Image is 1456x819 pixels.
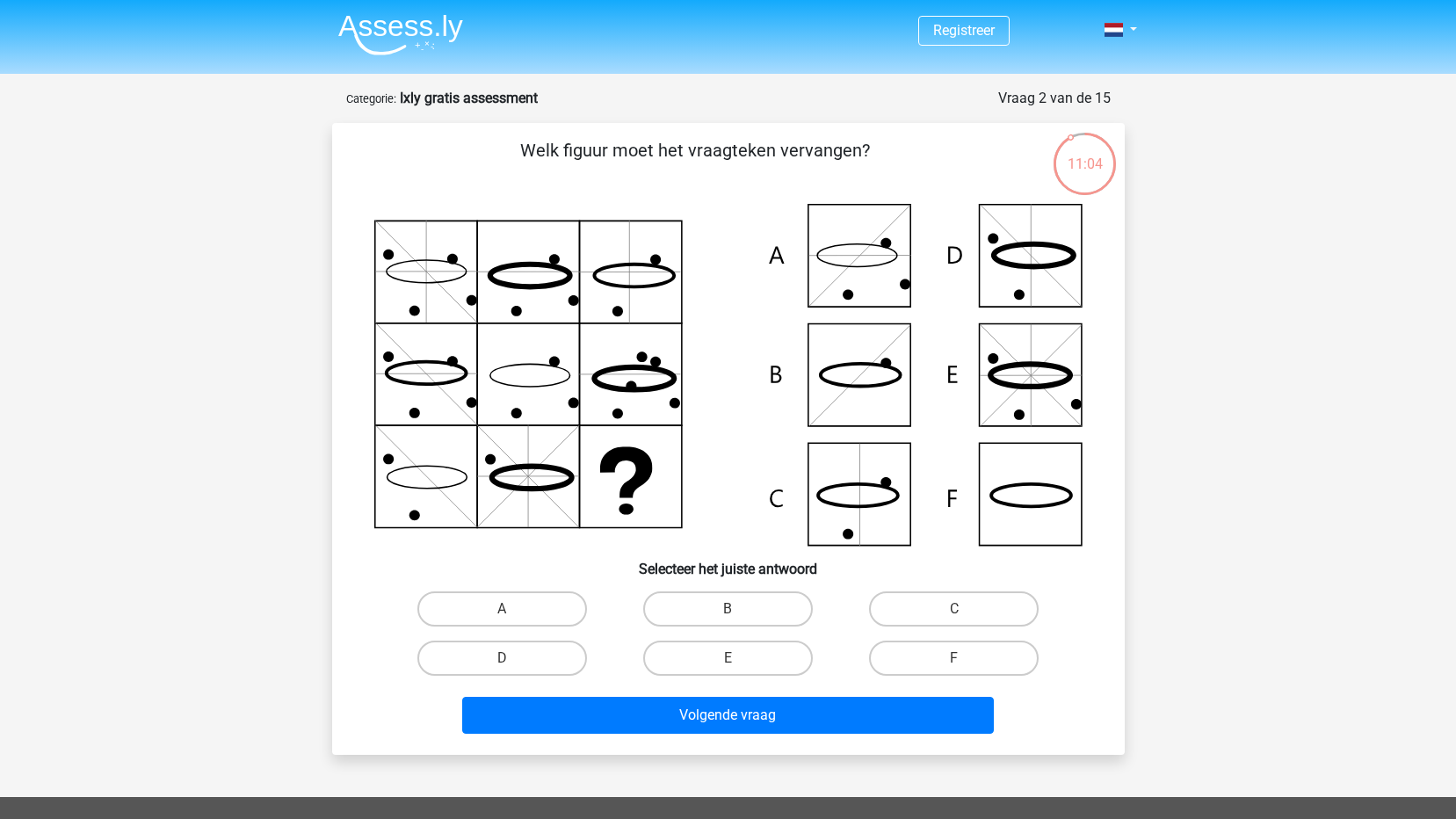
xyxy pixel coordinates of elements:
[998,88,1111,109] div: Vraag 2 van de 15
[933,22,995,39] a: Registreer
[346,92,396,105] small: Categorie:
[869,591,1039,627] label: C
[400,90,538,106] strong: Ixly gratis assessment
[417,591,587,627] label: A
[417,641,587,676] label: D
[1052,131,1118,175] div: 11:04
[360,137,1031,190] p: Welk figuur moet het vraagteken vervangen?
[360,547,1097,577] h6: Selecteer het juiste antwoord
[643,591,813,627] label: B
[869,641,1039,676] label: F
[338,14,463,55] img: Assessly
[462,697,994,734] button: Volgende vraag
[643,641,813,676] label: E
